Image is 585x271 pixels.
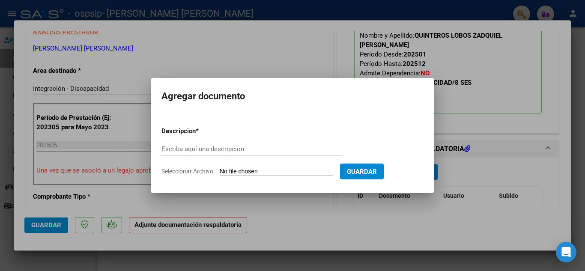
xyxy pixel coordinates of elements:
[161,126,240,136] p: Descripcion
[161,168,213,175] span: Seleccionar Archivo
[340,164,384,179] button: Guardar
[161,88,424,104] h2: Agregar documento
[556,242,576,262] div: Open Intercom Messenger
[347,168,377,176] span: Guardar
